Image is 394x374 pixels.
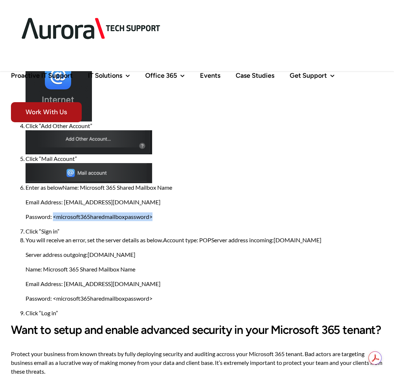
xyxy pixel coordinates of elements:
[26,122,383,154] li: Click “Add Other Account”
[26,236,383,303] li: You will receive an error, set the server details as below.Account type: POPServer address incoming:
[11,323,383,336] h2: Want to setup and enable advanced security in your Microsoft 365 tenant?
[274,236,321,243] a: [DOMAIN_NAME]
[236,57,274,94] a: Case Studies
[88,57,130,94] a: IT Solutions
[290,57,335,94] a: Get Support
[200,72,220,79] span: Events
[11,6,171,51] img: Aurora Tech Support Logo
[11,57,73,94] a: Proactive IT Support
[26,212,383,221] p: Password: <microsoft365haredmailboxpassword>
[26,265,383,274] p: Name: Microsoft 365 Shared Mailbox Name
[26,130,152,154] img: Add a Microsoft 365 Shared Mailbox to Apple Mail app 3
[26,294,383,303] p: Password: <microsoft365haredmailboxpassword>
[11,72,73,79] span: Proactive IT Support
[26,250,383,259] p: Server address outgoing:
[26,183,383,221] li: Enter as belowName: Microsoft 365 Shared Mailbox Name
[11,94,82,130] a: Work With Us
[26,227,383,236] li: Click “Sign in”
[26,154,383,184] li: Click “Mail Account”
[200,57,220,94] a: Events
[145,57,185,94] a: Office 365
[145,72,177,79] span: Office 365
[11,57,383,130] nav: Main Menu
[26,279,383,288] p: Email Address: [EMAIL_ADDRESS][DOMAIN_NAME]
[88,251,135,258] a: [DOMAIN_NAME]
[236,72,274,79] span: Case Studies
[26,198,383,207] p: Email Address: [EMAIL_ADDRESS][DOMAIN_NAME]
[26,309,383,317] li: Click “Log in”
[11,102,82,122] span: Work With Us
[26,163,152,184] img: Add a Microsoft 365 Shared Mailbox to Apple Mail app 4
[290,72,327,79] span: Get Support
[88,72,122,79] span: IT Solutions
